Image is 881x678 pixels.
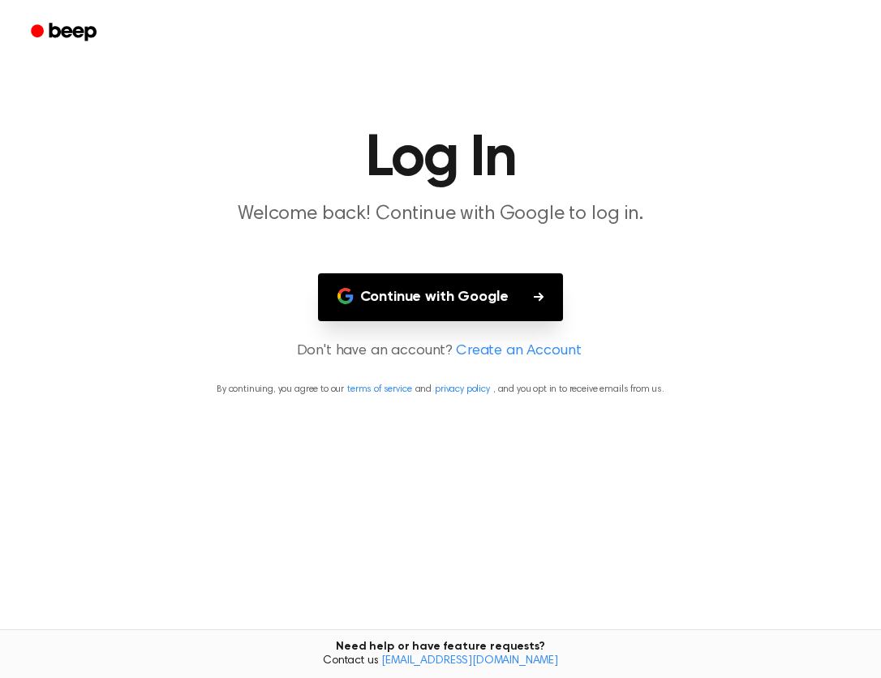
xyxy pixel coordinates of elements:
a: Beep [19,17,111,49]
button: Continue with Google [318,273,564,321]
span: Contact us [10,654,871,669]
a: Create an Account [456,341,581,363]
a: terms of service [347,384,411,394]
a: privacy policy [435,384,490,394]
p: By continuing, you agree to our and , and you opt in to receive emails from us. [19,382,862,397]
a: [EMAIL_ADDRESS][DOMAIN_NAME] [381,655,558,667]
p: Welcome back! Continue with Google to log in. [129,201,752,228]
p: Don't have an account? [19,341,862,363]
h1: Log In [25,130,856,188]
